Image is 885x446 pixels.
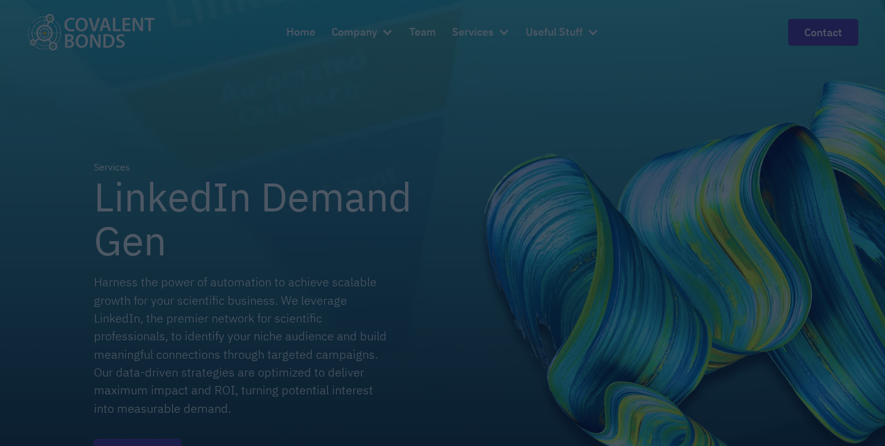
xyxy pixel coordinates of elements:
div: Useful Stuff [526,24,583,41]
div: Services [452,16,510,48]
div: Team [409,24,436,41]
img: Covalent Bonds White / Teal Logo [27,14,155,50]
a: Home [286,16,315,48]
a: contact [788,19,858,46]
div: Services [94,160,130,175]
a: home [27,14,155,50]
div: Useful Stuff [526,16,599,48]
a: Team [409,16,436,48]
div: Home [286,24,315,41]
div: Harness the power of automation to achieve scalable growth for your scientific business. We lever... [94,273,388,417]
div: Company [331,16,393,48]
h1: LinkedIn Demand Gen [94,175,468,263]
div: Company [331,24,377,41]
div: Services [452,24,494,41]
